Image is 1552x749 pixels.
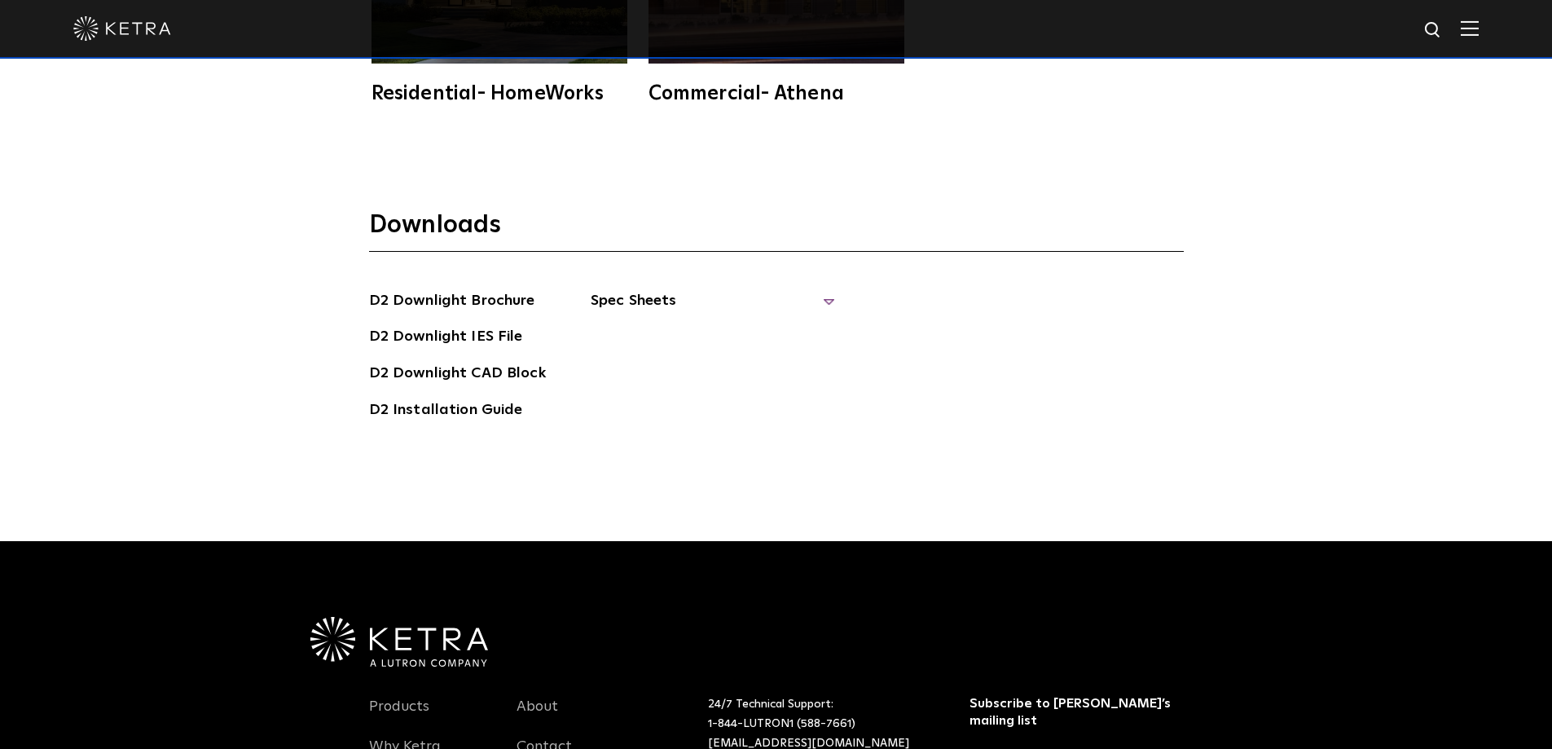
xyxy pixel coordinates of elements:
a: [EMAIL_ADDRESS][DOMAIN_NAME] [708,738,909,749]
a: D2 Installation Guide [369,399,523,425]
img: Hamburger%20Nav.svg [1461,20,1479,36]
a: D2 Downlight CAD Block [369,362,546,388]
a: Products [369,698,429,735]
img: ketra-logo-2019-white [73,16,171,41]
a: D2 Downlight IES File [369,325,523,351]
div: Commercial- Athena [648,84,904,104]
a: About [517,698,558,735]
div: Residential- HomeWorks [372,84,627,104]
a: D2 Downlight Brochure [369,289,535,315]
a: 1-844-LUTRON1 (588-7661) [708,718,855,729]
span: Spec Sheets [591,289,835,325]
img: search icon [1423,20,1444,41]
h3: Subscribe to [PERSON_NAME]’s mailing list [969,695,1179,729]
h3: Downloads [369,209,1184,252]
img: Ketra-aLutronCo_White_RGB [310,617,488,667]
